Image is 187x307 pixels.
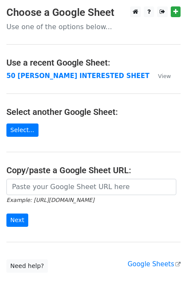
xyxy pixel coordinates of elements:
[128,260,181,268] a: Google Sheets
[6,179,176,195] input: Paste your Google Sheet URL here
[6,22,181,31] p: Use one of the options below...
[6,123,39,137] a: Select...
[6,259,48,273] a: Need help?
[6,6,181,19] h3: Choose a Google Sheet
[149,72,171,80] a: View
[6,214,28,227] input: Next
[6,165,181,175] h4: Copy/paste a Google Sheet URL:
[158,73,171,79] small: View
[6,107,181,117] h4: Select another Google Sheet:
[6,57,181,68] h4: Use a recent Google Sheet:
[6,197,94,203] small: Example: [URL][DOMAIN_NAME]
[6,72,149,80] a: 50 [PERSON_NAME] INTERESTED SHEET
